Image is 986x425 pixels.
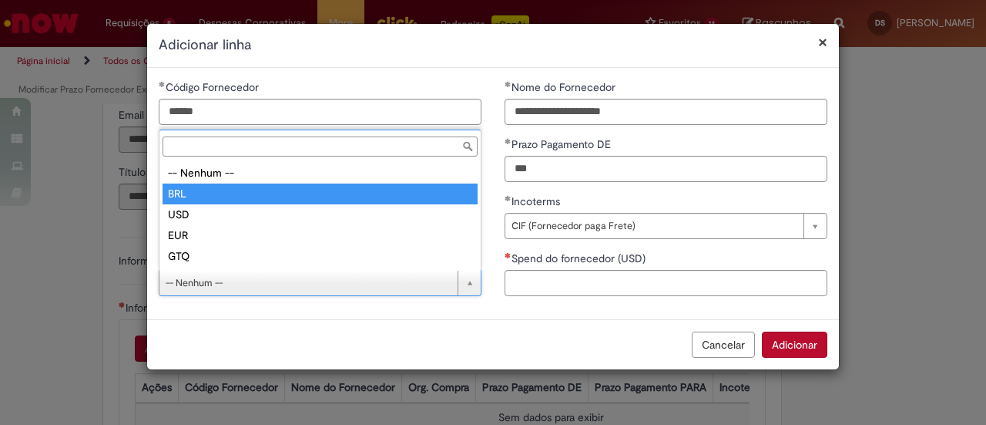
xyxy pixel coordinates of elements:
div: -- Nenhum -- [163,163,478,184]
div: GTQ [163,246,478,267]
div: BRL [163,184,478,204]
div: EUR [163,225,478,246]
ul: Moeda [159,160,481,270]
div: USD [163,204,478,225]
